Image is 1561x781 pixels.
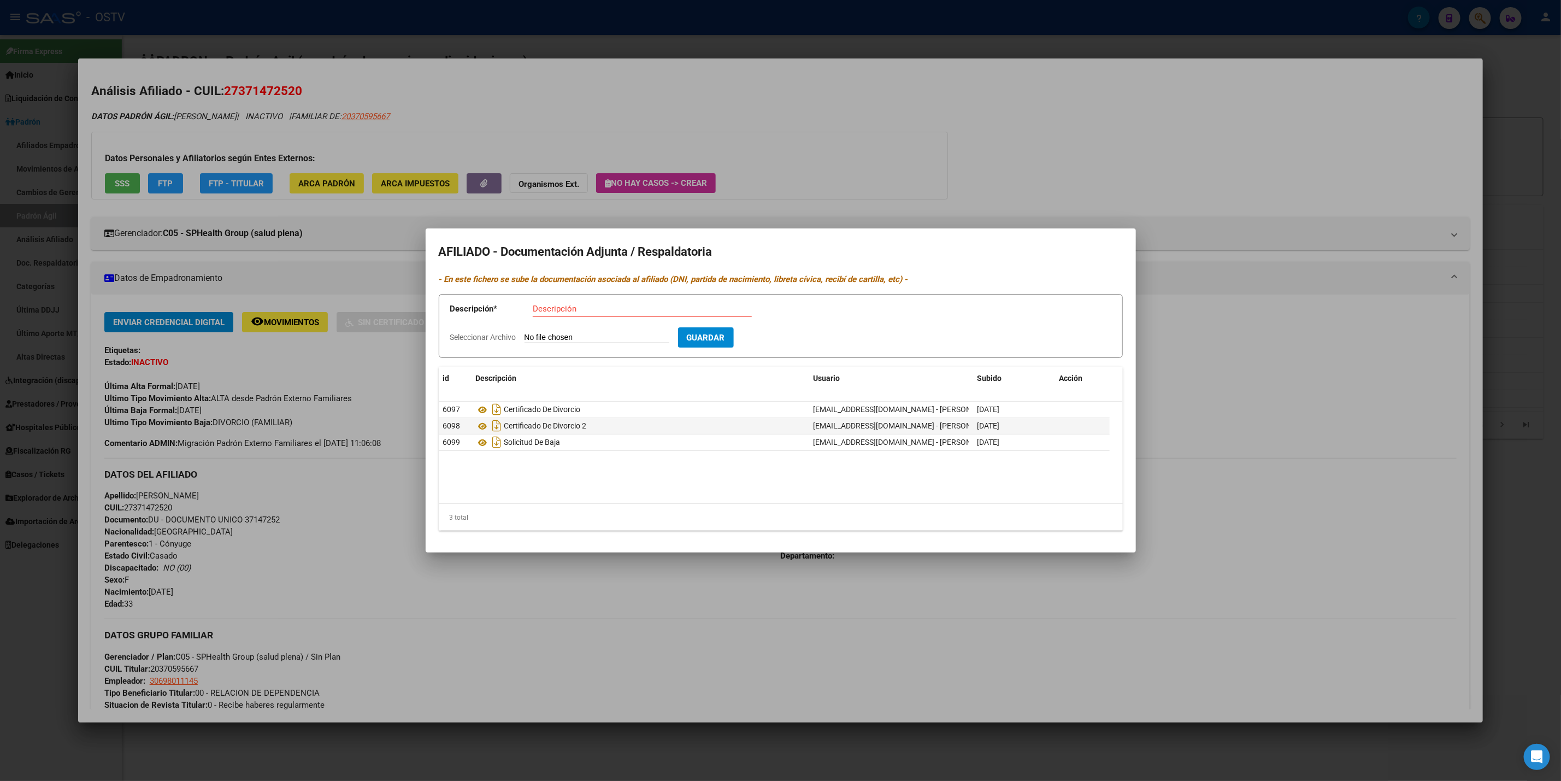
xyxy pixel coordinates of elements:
[809,367,973,390] datatable-header-cell: Usuario
[678,327,734,348] button: Guardar
[814,374,840,383] span: Usuario
[450,303,533,315] p: Descripción
[504,438,561,447] span: Solicitud De Baja
[490,401,504,418] i: Descargar documento
[443,438,461,447] span: 6099
[977,421,1000,430] span: [DATE]
[450,333,516,342] span: Seleccionar Archivo
[472,367,809,390] datatable-header-cell: Descripción
[1524,744,1550,770] div: Open Intercom Messenger
[476,374,517,383] span: Descripción
[443,421,461,430] span: 6098
[977,438,1000,447] span: [DATE]
[687,333,725,343] span: Guardar
[490,433,504,451] i: Descargar documento
[814,438,999,447] span: [EMAIL_ADDRESS][DOMAIN_NAME] - [PERSON_NAME]
[814,421,999,430] span: [EMAIL_ADDRESS][DOMAIN_NAME] - [PERSON_NAME]
[1059,374,1083,383] span: Acción
[504,406,581,414] span: Certificado De Divorcio
[490,417,504,434] i: Descargar documento
[439,242,1123,262] h2: AFILIADO - Documentación Adjunta / Respaldatoria
[973,367,1055,390] datatable-header-cell: Subido
[439,504,1123,531] div: 3 total
[443,405,461,414] span: 6097
[439,367,472,390] datatable-header-cell: id
[814,405,999,414] span: [EMAIL_ADDRESS][DOMAIN_NAME] - [PERSON_NAME]
[1055,367,1110,390] datatable-header-cell: Acción
[977,405,1000,414] span: [DATE]
[439,274,908,284] i: - En este fichero se sube la documentación asociada al afiliado (DNI, partida de nacimiento, libr...
[504,422,587,431] span: Certificado De Divorcio 2
[443,374,450,383] span: id
[977,374,1002,383] span: Subido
